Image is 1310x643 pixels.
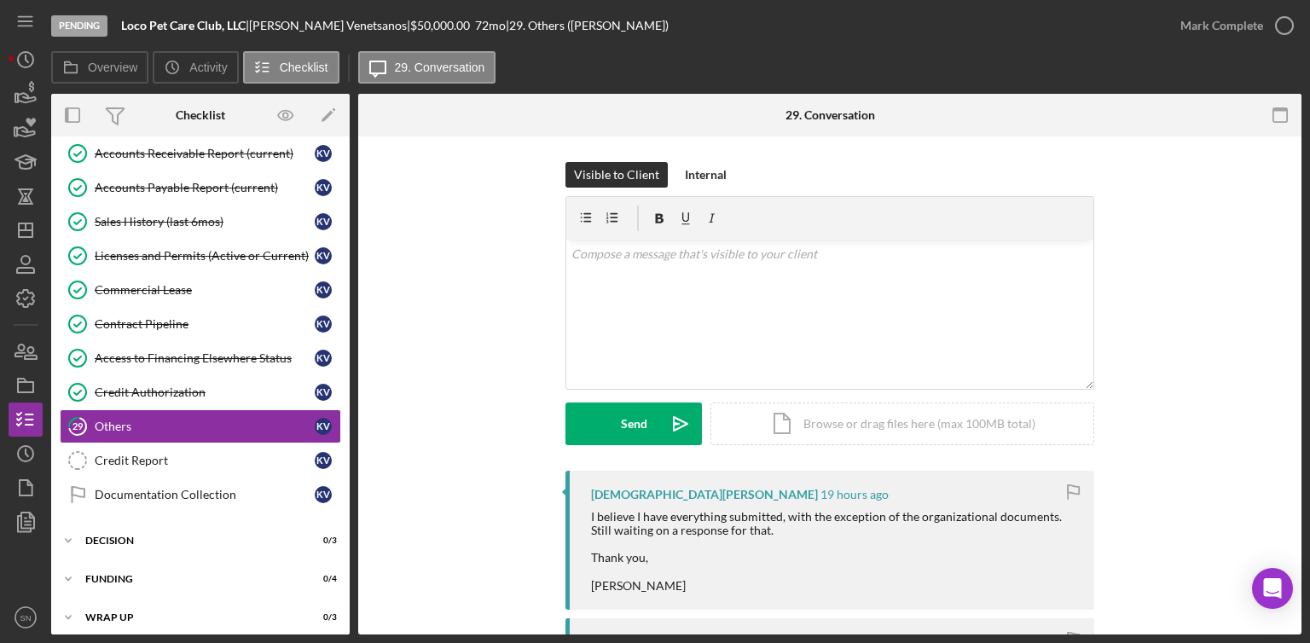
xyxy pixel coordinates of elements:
[9,600,43,634] button: SN
[280,61,328,74] label: Checklist
[60,409,341,443] a: 29OthersKV
[306,574,337,584] div: 0 / 4
[315,247,332,264] div: K V
[315,452,332,469] div: K V
[685,162,727,188] div: Internal
[315,486,332,503] div: K V
[315,179,332,196] div: K V
[60,307,341,341] a: Contract PipelineKV
[88,61,137,74] label: Overview
[358,51,496,84] button: 29. Conversation
[395,61,485,74] label: 29. Conversation
[20,613,31,623] text: SN
[574,162,659,188] div: Visible to Client
[95,454,315,467] div: Credit Report
[121,18,246,32] b: Loco Pet Care Club, LLC
[410,19,475,32] div: $50,000.00
[306,612,337,623] div: 0 / 3
[95,385,315,399] div: Credit Authorization
[315,384,332,401] div: K V
[60,273,341,307] a: Commercial LeaseKV
[820,488,889,501] time: 2025-08-27 20:14
[153,51,238,84] button: Activity
[1163,9,1301,43] button: Mark Complete
[60,205,341,239] a: Sales History (last 6mos)KV
[1252,568,1293,609] div: Open Intercom Messenger
[72,420,84,432] tspan: 29
[306,536,337,546] div: 0 / 3
[315,350,332,367] div: K V
[95,215,315,229] div: Sales History (last 6mos)
[189,61,227,74] label: Activity
[315,316,332,333] div: K V
[95,249,315,263] div: Licenses and Permits (Active or Current)
[249,19,410,32] div: [PERSON_NAME] Venetsanos |
[243,51,339,84] button: Checklist
[60,375,341,409] a: Credit AuthorizationKV
[60,341,341,375] a: Access to Financing Elsewhere StatusKV
[1180,9,1263,43] div: Mark Complete
[60,239,341,273] a: Licenses and Permits (Active or Current)KV
[676,162,735,188] button: Internal
[315,281,332,298] div: K V
[565,403,702,445] button: Send
[51,51,148,84] button: Overview
[60,478,341,512] a: Documentation CollectionKV
[95,317,315,331] div: Contract Pipeline
[85,574,294,584] div: Funding
[315,145,332,162] div: K V
[85,612,294,623] div: Wrap up
[95,147,315,160] div: Accounts Receivable Report (current)
[475,19,506,32] div: 72 mo
[95,420,315,433] div: Others
[565,162,668,188] button: Visible to Client
[506,19,669,32] div: | 29. Others ([PERSON_NAME])
[315,213,332,230] div: K V
[60,443,341,478] a: Credit ReportKV
[621,403,647,445] div: Send
[85,536,294,546] div: Decision
[60,136,341,171] a: Accounts Receivable Report (current)KV
[176,108,225,122] div: Checklist
[95,283,315,297] div: Commercial Lease
[51,15,107,37] div: Pending
[785,108,875,122] div: 29. Conversation
[60,171,341,205] a: Accounts Payable Report (current)KV
[95,488,315,501] div: Documentation Collection
[591,488,818,501] div: [DEMOGRAPHIC_DATA][PERSON_NAME]
[95,181,315,194] div: Accounts Payable Report (current)
[121,19,249,32] div: |
[591,510,1077,593] div: I believe I have everything submitted, with the exception of the organizational documents. Still ...
[95,351,315,365] div: Access to Financing Elsewhere Status
[315,418,332,435] div: K V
